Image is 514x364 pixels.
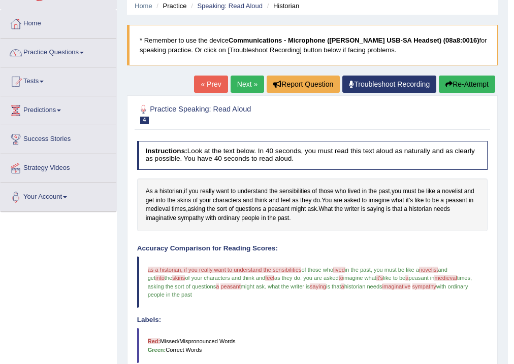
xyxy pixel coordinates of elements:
[345,267,371,273] span: in the past
[194,76,228,93] a: « Prev
[229,37,479,44] b: Communications - Microphone ([PERSON_NAME] USB-SA Headset) (08a8:0016)
[231,76,264,93] a: Next »
[386,205,391,214] span: Click to see word definition
[135,2,152,10] a: Home
[187,205,205,214] span: Click to see word definition
[383,275,405,281] span: like to be
[137,316,488,324] h4: Labels:
[445,196,467,205] span: Click to see word definition
[369,196,390,205] span: Click to see word definition
[291,205,306,214] span: Click to see word definition
[184,187,187,196] span: Click to see word definition
[265,275,274,281] span: feel
[216,187,229,196] span: Click to see word definition
[137,328,488,362] blockquote: Missed/Mispronounced Words Correct Words
[368,187,377,196] span: Click to see word definition
[159,187,182,196] span: Click to see word definition
[335,187,346,196] span: Click to see word definition
[292,196,299,205] span: Click to see word definition
[165,275,172,281] span: the
[310,283,326,289] span: saying
[231,187,236,196] span: Click to see word definition
[419,267,438,273] span: novelist
[348,187,360,196] span: Click to see word definition
[301,267,333,273] span: of those who
[408,275,434,281] span: peasant in
[344,196,360,205] span: Click to see word definition
[145,147,187,155] b: Instructions:
[146,187,153,196] span: Click to see word definition
[127,25,498,65] blockquote: * Remember to use the device for speaking practice. Or click on [Troubleshoot Recording] button b...
[343,275,376,281] span: imagine what
[148,283,470,298] span: with ordinary people in the past
[137,141,488,170] h4: Look at the text below. In 40 seconds, you must read this text aloud as naturally and as clearly ...
[303,275,338,281] span: you are asked
[172,205,186,214] span: Click to see word definition
[300,196,311,205] span: Click to see word definition
[281,196,291,205] span: Click to see word definition
[457,275,470,281] span: times
[237,187,268,196] span: Click to see word definition
[342,76,436,93] a: Troubleshoot Recording
[154,1,186,11] li: Practice
[1,39,116,64] a: Practice Questions
[167,196,176,205] span: Click to see word definition
[414,196,424,205] span: Click to see word definition
[426,196,431,205] span: Click to see word definition
[206,214,216,223] span: Click to see word definition
[361,205,366,214] span: Click to see word definition
[278,214,289,223] span: Click to see word definition
[265,283,266,289] span: .
[403,187,416,196] span: Click to see word definition
[322,196,332,205] span: Click to see word definition
[382,283,411,289] span: imaginative
[268,214,276,223] span: Click to see word definition
[1,183,116,208] a: Your Account
[192,196,198,205] span: Click to see word definition
[334,205,343,214] span: Click to see word definition
[1,67,116,93] a: Tests
[137,245,488,252] h4: Accuracy Comparison for Reading Scores:
[318,205,333,214] span: Click to see word definition
[412,283,436,289] span: sympathy
[177,196,191,205] span: Click to see word definition
[155,275,165,281] span: into
[241,214,260,223] span: Click to see word definition
[148,338,160,344] b: Red:
[318,187,333,196] span: Click to see word definition
[1,125,116,151] a: Success Stories
[197,2,263,10] a: Speaking: Read Aloud
[362,196,367,205] span: Click to see word definition
[268,205,290,214] span: Click to see word definition
[432,196,439,205] span: Click to see word definition
[376,275,383,281] span: it's
[406,196,413,205] span: Click to see word definition
[263,205,267,214] span: Click to see word definition
[392,187,401,196] span: Click to see word definition
[1,154,116,179] a: Strategy Videos
[146,205,170,214] span: Click to see word definition
[148,267,302,273] span: as a historian, if you really want to understand the sensibilities
[312,187,317,196] span: Click to see word definition
[241,283,265,289] span: might ask
[140,117,149,124] span: 4
[274,275,300,281] span: as they do
[469,196,473,205] span: Click to see word definition
[344,205,359,214] span: Click to see word definition
[146,196,154,205] span: Click to see word definition
[235,205,261,214] span: Click to see word definition
[404,205,407,214] span: Click to see word definition
[146,214,176,223] span: Click to see word definition
[378,187,390,196] span: Click to see word definition
[437,187,440,196] span: Click to see word definition
[362,187,367,196] span: Click to see word definition
[313,196,320,205] span: Click to see word definition
[154,187,158,196] span: Click to see word definition
[229,205,234,214] span: Click to see word definition
[392,205,402,214] span: Click to see word definition
[207,205,215,214] span: Click to see word definition
[334,196,342,205] span: Click to see word definition
[261,214,266,223] span: Click to see word definition
[344,283,382,289] span: historian needs
[1,96,116,122] a: Predictions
